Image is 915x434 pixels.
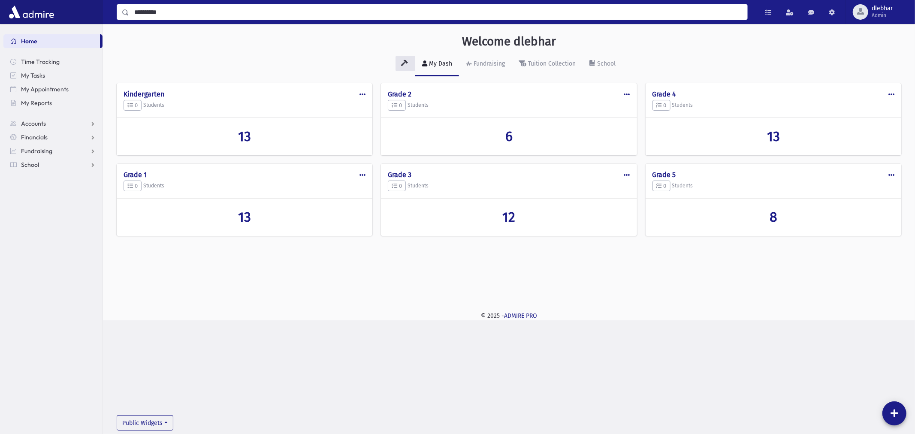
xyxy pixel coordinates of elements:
[7,3,56,21] img: AdmirePro
[3,96,103,110] a: My Reports
[388,209,630,225] a: 12
[770,209,777,225] span: 8
[21,37,37,45] span: Home
[388,171,630,179] h4: Grade 3
[656,183,667,189] span: 0
[238,209,251,225] span: 13
[124,100,142,111] button: 0
[652,181,894,192] h5: Students
[504,312,537,319] a: ADMIRE PRO
[124,181,365,192] h5: Students
[21,120,46,127] span: Accounts
[652,181,670,192] button: 0
[392,102,402,108] span: 0
[21,133,48,141] span: Financials
[129,4,747,20] input: Search
[388,90,630,98] h4: Grade 2
[117,311,901,320] div: © 2025 -
[124,128,365,145] a: 13
[652,100,894,111] h5: Students
[3,158,103,172] a: School
[872,12,893,19] span: Admin
[512,52,583,76] a: Tuition Collection
[3,117,103,130] a: Accounts
[652,100,670,111] button: 0
[21,72,45,79] span: My Tasks
[238,128,251,145] span: 13
[388,181,630,192] h5: Students
[505,128,513,145] span: 6
[127,102,138,108] span: 0
[3,82,103,96] a: My Appointments
[388,181,406,192] button: 0
[459,52,512,76] a: Fundraising
[3,130,103,144] a: Financials
[21,99,52,107] span: My Reports
[652,90,894,98] h4: Grade 4
[388,100,406,111] button: 0
[124,209,365,225] a: 13
[767,128,780,145] span: 13
[124,100,365,111] h5: Students
[472,60,505,67] div: Fundraising
[502,209,515,225] span: 12
[388,100,630,111] h5: Students
[526,60,576,67] div: Tuition Collection
[652,171,894,179] h4: Grade 5
[124,90,365,98] h4: Kindergarten
[124,181,142,192] button: 0
[3,34,100,48] a: Home
[388,128,630,145] a: 6
[462,34,556,49] h3: Welcome dlebhar
[872,5,893,12] span: dlebhar
[3,69,103,82] a: My Tasks
[21,147,52,155] span: Fundraising
[427,60,452,67] div: My Dash
[652,128,894,145] a: 13
[21,58,60,66] span: Time Tracking
[652,209,894,225] a: 8
[656,102,667,108] span: 0
[595,60,616,67] div: School
[21,161,39,169] span: School
[117,415,173,431] button: Public Widgets
[124,171,365,179] h4: Grade 1
[21,85,69,93] span: My Appointments
[3,144,103,158] a: Fundraising
[392,183,402,189] span: 0
[415,52,459,76] a: My Dash
[3,55,103,69] a: Time Tracking
[127,183,138,189] span: 0
[583,52,622,76] a: School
